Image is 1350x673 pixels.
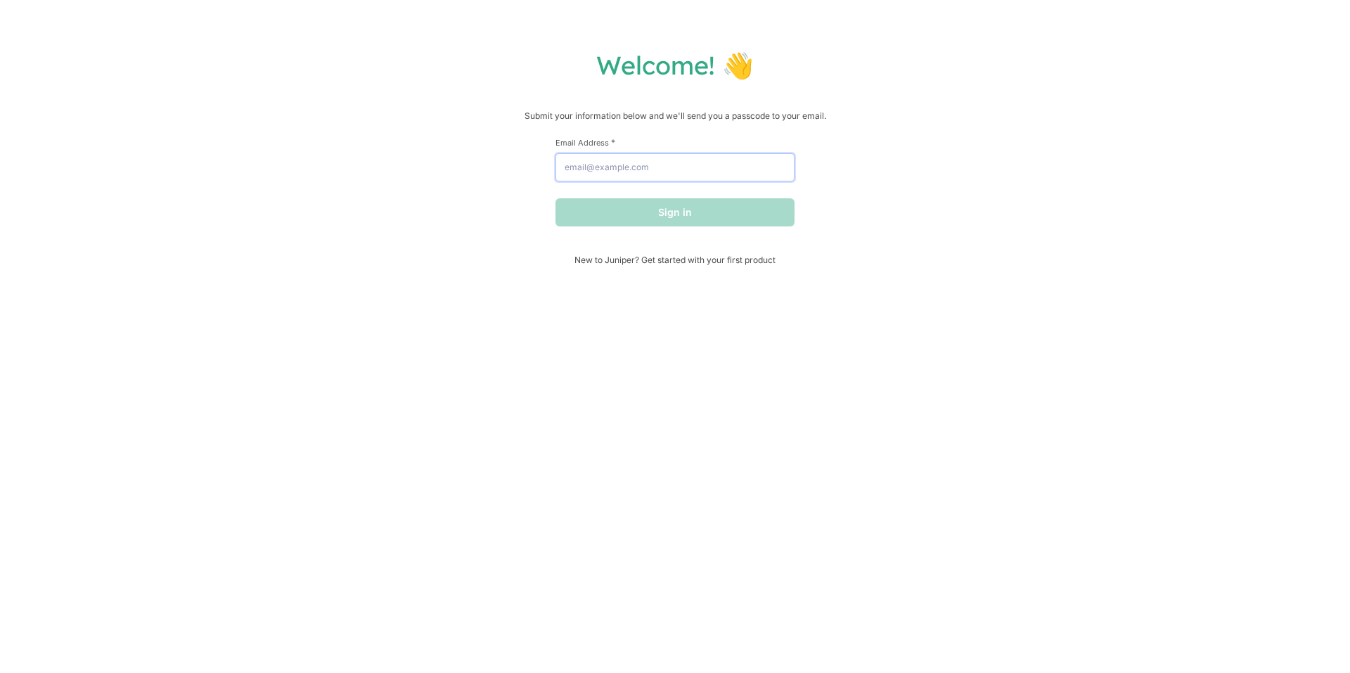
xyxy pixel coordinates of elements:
[555,137,795,148] label: Email Address
[611,137,615,148] span: This field is required.
[14,49,1336,81] h1: Welcome! 👋
[555,255,795,265] span: New to Juniper? Get started with your first product
[555,153,795,181] input: email@example.com
[14,109,1336,123] p: Submit your information below and we'll send you a passcode to your email.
